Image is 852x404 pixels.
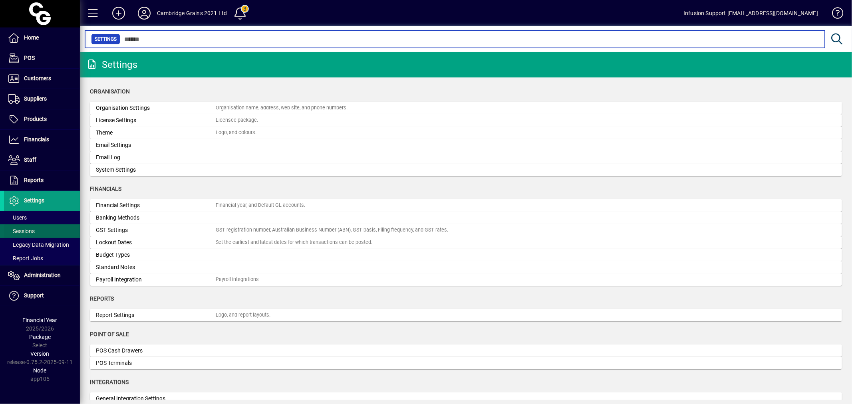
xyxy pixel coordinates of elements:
div: Logo, and colours. [216,129,256,137]
div: POS Cash Drawers [96,347,216,355]
a: Customers [4,69,80,89]
div: Email Settings [96,141,216,149]
span: Report Jobs [8,255,43,261]
span: POS [24,55,35,61]
div: Organisation Settings [96,104,216,112]
a: License SettingsLicensee package. [90,114,842,127]
a: Report Jobs [4,252,80,265]
span: Reports [90,295,114,302]
button: Profile [131,6,157,20]
a: Administration [4,265,80,285]
a: Report SettingsLogo, and report layouts. [90,309,842,321]
div: Theme [96,129,216,137]
div: Cambridge Grains 2021 Ltd [157,7,227,20]
span: Staff [24,156,36,163]
span: Organisation [90,88,130,95]
span: Suppliers [24,95,47,102]
div: GST Settings [96,226,216,234]
a: POS Cash Drawers [90,345,842,357]
div: Payroll Integration [96,275,216,284]
div: Lockout Dates [96,238,216,247]
a: Home [4,28,80,48]
span: Legacy Data Migration [8,242,69,248]
a: Budget Types [90,249,842,261]
span: Support [24,292,44,299]
a: Suppliers [4,89,80,109]
a: Knowledge Base [826,2,842,28]
div: Logo, and report layouts. [216,311,270,319]
div: Payroll Integrations [216,276,259,283]
span: Version [31,351,50,357]
a: Financial SettingsFinancial year, and Default GL accounts. [90,199,842,212]
div: Set the earliest and latest dates for which transactions can be posted. [216,239,372,246]
span: Financial Year [23,317,58,323]
div: Settings [86,58,137,71]
span: Settings [24,197,44,204]
a: Reports [4,170,80,190]
span: Home [24,34,39,41]
a: Staff [4,150,80,170]
div: Organisation name, address, web site, and phone numbers. [216,104,348,112]
a: ThemeLogo, and colours. [90,127,842,139]
a: Standard Notes [90,261,842,273]
span: Package [29,334,51,340]
div: General Integration Settings [96,394,216,403]
button: Add [106,6,131,20]
div: Standard Notes [96,263,216,271]
div: GST registration number, Australian Business Number (ABN), GST basis, Filing frequency, and GST r... [216,226,448,234]
span: Reports [24,177,44,183]
span: Administration [24,272,61,278]
div: License Settings [96,116,216,125]
div: Email Log [96,153,216,162]
a: Email Settings [90,139,842,151]
div: Banking Methods [96,214,216,222]
a: Sessions [4,224,80,238]
a: Lockout DatesSet the earliest and latest dates for which transactions can be posted. [90,236,842,249]
a: Support [4,286,80,306]
a: Email Log [90,151,842,164]
a: Organisation SettingsOrganisation name, address, web site, and phone numbers. [90,102,842,114]
span: Financials [90,186,121,192]
a: Payroll IntegrationPayroll Integrations [90,273,842,286]
span: Integrations [90,379,129,385]
span: Users [8,214,27,221]
span: Financials [24,136,49,143]
div: Financial year, and Default GL accounts. [216,202,305,209]
a: System Settings [90,164,842,176]
div: System Settings [96,166,216,174]
span: Node [34,367,47,374]
span: Sessions [8,228,35,234]
span: Point of Sale [90,331,129,337]
div: POS Terminals [96,359,216,367]
div: Budget Types [96,251,216,259]
span: Products [24,116,47,122]
a: Financials [4,130,80,150]
div: Licensee package. [216,117,258,124]
a: GST SettingsGST registration number, Australian Business Number (ABN), GST basis, Filing frequenc... [90,224,842,236]
div: Financial Settings [96,201,216,210]
a: POS [4,48,80,68]
a: POS Terminals [90,357,842,369]
a: Users [4,211,80,224]
div: Infusion Support [EMAIL_ADDRESS][DOMAIN_NAME] [683,7,818,20]
div: Report Settings [96,311,216,319]
a: Banking Methods [90,212,842,224]
a: Products [4,109,80,129]
span: Settings [95,35,117,43]
a: Legacy Data Migration [4,238,80,252]
span: Customers [24,75,51,81]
